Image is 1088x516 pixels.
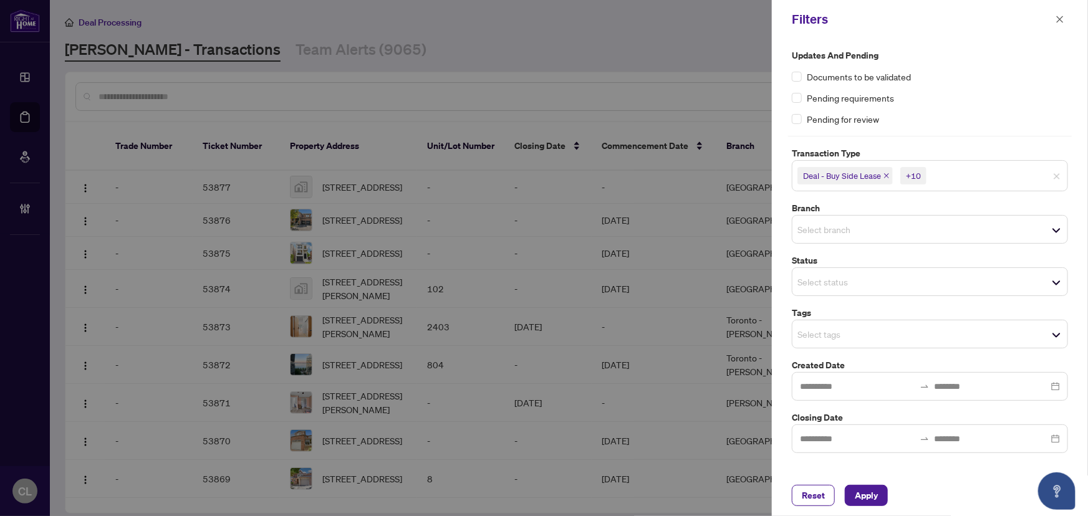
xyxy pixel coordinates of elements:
[1038,472,1076,510] button: Open asap
[920,381,930,391] span: to
[792,411,1068,424] label: Closing Date
[920,434,930,444] span: to
[797,167,893,184] span: Deal - Buy Side Lease
[920,381,930,391] span: swap-right
[855,485,878,505] span: Apply
[906,170,921,182] div: +10
[1053,173,1061,180] span: close
[883,173,890,179] span: close
[807,112,879,126] span: Pending for review
[807,91,894,105] span: Pending requirements
[792,146,1068,160] label: Transaction Type
[792,358,1068,372] label: Created Date
[792,306,1068,320] label: Tags
[792,201,1068,215] label: Branch
[803,170,881,182] span: Deal - Buy Side Lease
[802,485,825,505] span: Reset
[792,254,1068,267] label: Status
[792,10,1052,29] div: Filters
[792,49,1068,62] label: Updates and Pending
[845,485,888,506] button: Apply
[920,434,930,444] span: swap-right
[807,70,911,84] span: Documents to be validated
[792,485,835,506] button: Reset
[1056,15,1064,24] span: close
